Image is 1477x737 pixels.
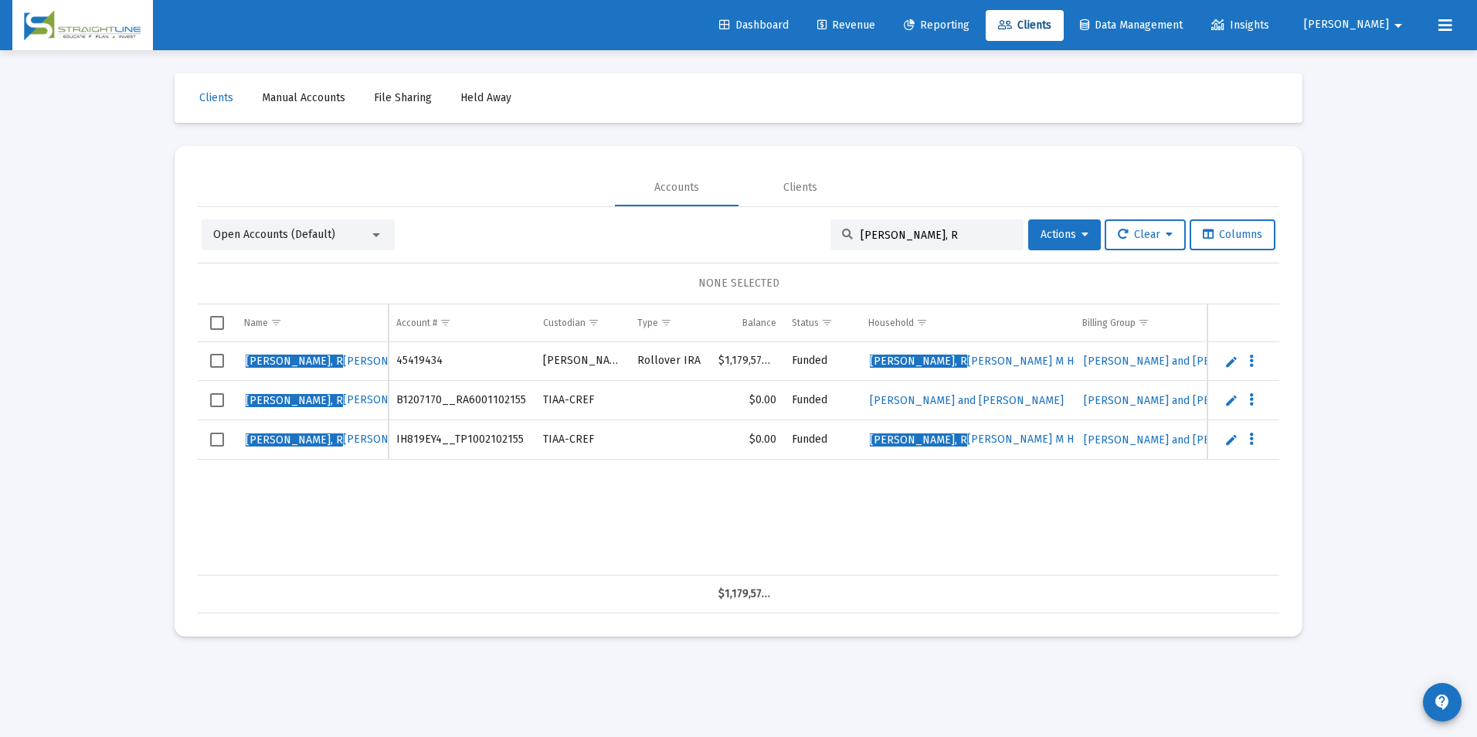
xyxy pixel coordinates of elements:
td: TIAA-CREF [535,381,630,420]
div: Select row [210,433,224,447]
div: Balance [742,317,776,329]
div: Funded [792,353,853,368]
span: Clients [998,19,1051,32]
span: [PERSON_NAME] and [PERSON_NAME] [870,394,1064,407]
td: $0.00 [711,381,784,420]
span: Show filter options for column 'Billing Group' [1138,317,1149,328]
td: Column Household [861,304,1075,341]
span: [PERSON_NAME] [1304,19,1389,32]
td: [PERSON_NAME] [535,342,630,381]
td: 45419434 [389,342,535,381]
span: Open Accounts (Default) [213,228,335,241]
a: Reporting [891,10,982,41]
span: Data Management [1080,19,1183,32]
span: [PERSON_NAME], R [246,394,343,407]
span: [PERSON_NAME] and [PERSON_NAME].90% Flat-Advance [1084,355,1368,368]
div: Billing Group [1082,317,1136,329]
td: Column Status [784,304,861,341]
a: [PERSON_NAME] and [PERSON_NAME].90% Flat-Advance [1082,350,1370,372]
a: Edit [1224,393,1238,407]
div: Funded [792,432,853,447]
a: File Sharing [362,83,444,114]
span: Columns [1203,228,1262,241]
a: Clients [187,83,246,114]
mat-icon: contact_support [1433,693,1452,712]
td: $1,179,576.03 [711,342,784,381]
a: Dashboard [707,10,801,41]
div: Account # [396,317,437,329]
span: Actions [1041,228,1088,241]
td: TIAA-CREF [535,420,630,460]
a: Revenue [805,10,888,41]
td: Column Type [630,304,711,341]
span: [PERSON_NAME] [246,393,428,406]
span: Clear [1118,228,1173,241]
a: [PERSON_NAME], R[PERSON_NAME] M Household [868,428,1122,451]
span: [PERSON_NAME], R [870,433,967,447]
span: Clients [199,91,233,104]
span: [PERSON_NAME] and [PERSON_NAME].00% No Fee [1084,394,1339,407]
a: [PERSON_NAME], R[PERSON_NAME] [244,350,430,373]
td: B1207170__RA6001102155 [389,381,535,420]
div: Select row [210,393,224,407]
span: [PERSON_NAME], R [246,433,343,447]
td: Column Custodian [535,304,630,341]
div: Data grid [198,304,1279,613]
td: Rollover IRA [630,342,711,381]
a: Clients [986,10,1064,41]
a: [PERSON_NAME] and [PERSON_NAME].00% No Fee [1082,389,1341,412]
div: Type [637,317,658,329]
a: Manual Accounts [250,83,358,114]
span: Show filter options for column 'Household' [916,317,928,328]
a: Held Away [448,83,524,114]
span: Show filter options for column 'Name' [270,317,282,328]
span: [PERSON_NAME] [246,355,428,368]
mat-icon: arrow_drop_down [1389,10,1407,41]
a: Data Management [1068,10,1195,41]
span: [PERSON_NAME], R [870,355,967,368]
span: [PERSON_NAME] M Household [870,433,1120,446]
div: NONE SELECTED [210,276,1267,291]
div: Funded [792,392,853,408]
a: Insights [1199,10,1282,41]
div: Clients [783,180,817,195]
span: Show filter options for column 'Type' [660,317,672,328]
button: [PERSON_NAME] [1285,9,1426,40]
div: Status [792,317,819,329]
span: File Sharing [374,91,432,104]
div: $1,179,576.03 [718,586,776,602]
span: Insights [1211,19,1269,32]
a: [PERSON_NAME], R[PERSON_NAME] M Household [868,350,1122,373]
td: Column Billing Group [1075,304,1414,341]
span: Reporting [904,19,969,32]
span: Dashboard [719,19,789,32]
span: Manual Accounts [262,91,345,104]
div: Household [868,317,914,329]
a: Edit [1224,355,1238,368]
span: [PERSON_NAME], R [246,355,343,368]
span: Show filter options for column 'Account #' [440,317,451,328]
a: [PERSON_NAME] and [PERSON_NAME].00% No Fee [1082,429,1341,451]
span: Show filter options for column 'Custodian' [588,317,599,328]
span: Revenue [817,19,875,32]
div: Select row [210,354,224,368]
span: [PERSON_NAME] [246,433,428,446]
div: Accounts [654,180,699,195]
span: Held Away [460,91,511,104]
div: Select all [210,316,224,330]
td: $0.00 [711,420,784,460]
input: Search [861,229,1012,242]
div: Name [244,317,268,329]
a: [PERSON_NAME], R[PERSON_NAME] [244,428,430,451]
td: IH819EY4__TP1002102155 [389,420,535,460]
span: Show filter options for column 'Status' [821,317,833,328]
td: Column Account # [389,304,535,341]
span: [PERSON_NAME] and [PERSON_NAME].00% No Fee [1084,433,1339,447]
div: Custodian [543,317,586,329]
td: Column Name [236,304,389,341]
a: Edit [1224,433,1238,447]
td: Column Balance [711,304,784,341]
button: Actions [1028,219,1101,250]
button: Clear [1105,219,1186,250]
button: Columns [1190,219,1275,250]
